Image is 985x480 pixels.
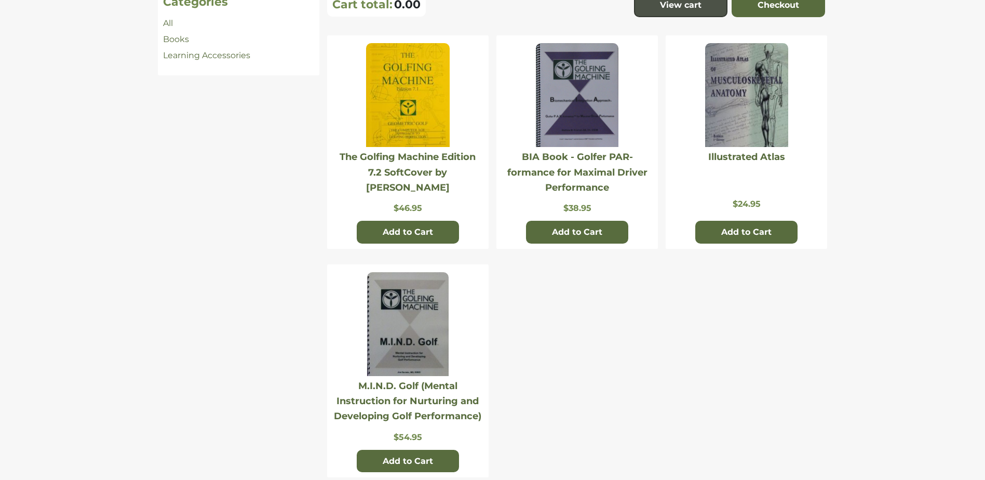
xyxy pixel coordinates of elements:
img: Illustrated Atlas [705,43,788,147]
a: Illustrated Atlas [708,151,785,163]
p: $38.95 [502,203,653,213]
img: The Golfing Machine Edition 7.2 SoftCover by Homer Kelley [366,43,449,147]
img: BIA Book - Golfer PAR-formance for Maximal Driver Performance [536,43,618,147]
p: $24.95 [671,199,822,209]
a: M.I.N.D. Golf (Mental Instruction for Nurturing and Developing Golf Performance) [334,380,481,422]
p: $46.95 [332,203,483,213]
button: Add to Cart [695,221,798,244]
p: $54.95 [332,432,483,442]
button: Add to Cart [526,221,628,244]
a: BIA Book - Golfer PAR-formance for Maximal Driver Performance [507,151,647,193]
a: The Golfing Machine Edition 7.2 SoftCover by [PERSON_NAME] [340,151,476,193]
button: Add to Cart [357,450,459,473]
a: Learning Accessories [163,50,250,60]
a: Books [163,34,189,44]
a: All [163,18,173,28]
img: Website-photo-MIND.jpg [367,272,449,376]
button: Add to Cart [357,221,459,244]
